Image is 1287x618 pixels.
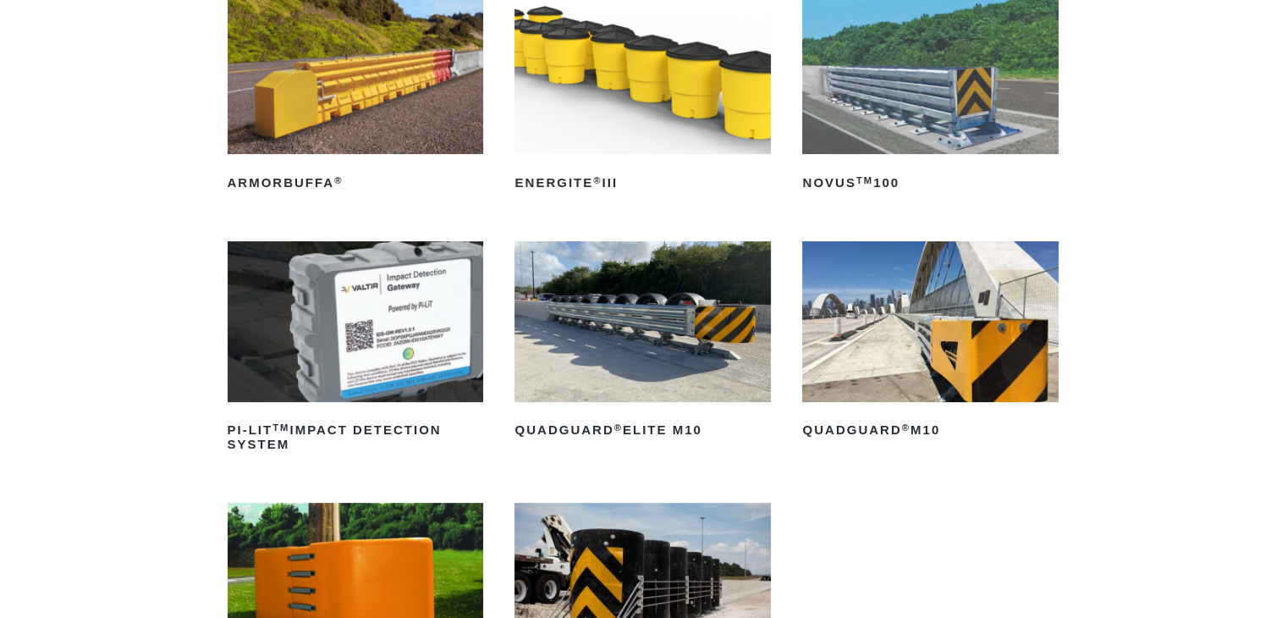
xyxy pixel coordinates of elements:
a: QuadGuard®M10 [802,241,1059,444]
h2: PI-LIT Impact Detection System [228,417,484,458]
h2: ENERGITE III [514,169,771,196]
sup: ® [902,422,910,433]
a: QuadGuard®Elite M10 [514,241,771,444]
h2: QuadGuard M10 [802,417,1059,444]
sup: TM [272,422,289,433]
a: PI-LITTMImpact Detection System [228,241,484,457]
h2: QuadGuard Elite M10 [514,417,771,444]
sup: ® [593,175,602,185]
h2: NOVUS 100 [802,169,1059,196]
sup: ® [334,175,343,185]
h2: ArmorBuffa [228,169,484,196]
sup: ® [614,422,623,433]
sup: TM [856,175,873,185]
